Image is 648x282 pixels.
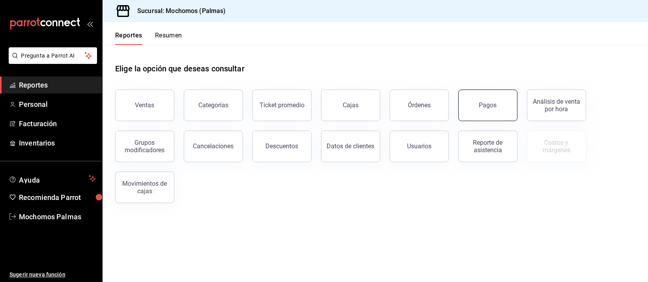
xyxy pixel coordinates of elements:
[458,90,517,121] button: Pagos
[266,142,299,150] div: Descuentos
[527,90,586,121] button: Análisis de venta por hora
[19,192,96,203] span: Recomienda Parrot
[343,101,359,110] div: Cajas
[407,142,431,150] div: Usuarios
[532,98,581,113] div: Análisis de venta por hora
[115,63,245,75] h1: Elige la opción que deseas consultar
[120,180,169,195] div: Movimientos de cajas
[19,80,96,90] span: Reportes
[120,139,169,154] div: Grupos modificadores
[321,90,380,121] a: Cajas
[115,32,142,45] button: Reportes
[327,142,375,150] div: Datos de clientes
[115,172,174,203] button: Movimientos de cajas
[463,139,512,154] div: Reporte de asistencia
[532,139,581,154] div: Costos y márgenes
[19,211,96,222] span: Mochomos Palmas
[390,90,449,121] button: Órdenes
[184,131,243,162] button: Cancelaciones
[19,118,96,129] span: Facturación
[87,21,93,27] button: open_drawer_menu
[115,90,174,121] button: Ventas
[115,32,182,45] div: navigation tabs
[6,57,97,65] a: Pregunta a Parrot AI
[390,131,449,162] button: Usuarios
[260,101,304,109] div: Ticket promedio
[9,47,97,64] button: Pregunta a Parrot AI
[115,131,174,162] button: Grupos modificadores
[408,101,431,109] div: Órdenes
[155,32,182,45] button: Resumen
[252,90,312,121] button: Ticket promedio
[131,6,226,16] h3: Sucursal: Mochomos (Palmas)
[527,131,586,162] button: Contrata inventarios para ver este reporte
[193,142,234,150] div: Cancelaciones
[19,99,96,110] span: Personal
[19,138,96,148] span: Inventarios
[135,101,155,109] div: Ventas
[21,52,85,60] span: Pregunta a Parrot AI
[19,174,86,183] span: Ayuda
[9,271,96,279] span: Sugerir nueva función
[321,131,380,162] button: Datos de clientes
[252,131,312,162] button: Descuentos
[184,90,243,121] button: Categorías
[479,101,497,109] div: Pagos
[198,101,228,109] div: Categorías
[458,131,517,162] button: Reporte de asistencia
